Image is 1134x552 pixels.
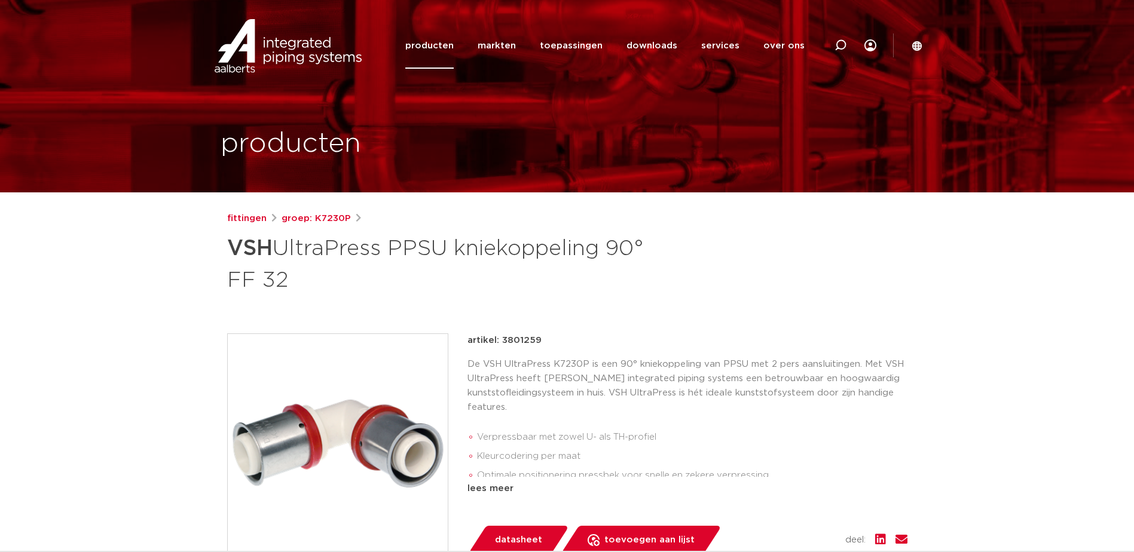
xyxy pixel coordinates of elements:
[626,23,677,69] a: downloads
[540,23,603,69] a: toepassingen
[763,23,805,69] a: over ons
[864,32,876,59] div: my IPS
[495,530,542,550] span: datasheet
[845,533,866,547] span: deel:
[405,23,454,69] a: producten
[227,238,273,259] strong: VSH
[477,466,907,485] li: Optimale positionering pressbek voor snelle en zekere verpressing
[477,428,907,447] li: Verpressbaar met zowel U- als TH-profiel
[467,333,542,348] p: artikel: 3801259
[478,23,516,69] a: markten
[282,211,351,226] a: groep: K7230P
[701,23,739,69] a: services
[604,530,695,550] span: toevoegen aan lijst
[467,482,907,496] div: lees meer
[221,125,361,163] h1: producten
[405,23,805,69] nav: Menu
[477,447,907,466] li: Kleurcodering per maat
[227,211,267,226] a: fittingen
[227,231,676,295] h1: UltraPress PPSU kniekoppeling 90° FF 32
[467,357,907,415] p: De VSH UltraPress K7230P is een 90° kniekoppeling van PPSU met 2 pers aansluitingen. Met VSH Ultr...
